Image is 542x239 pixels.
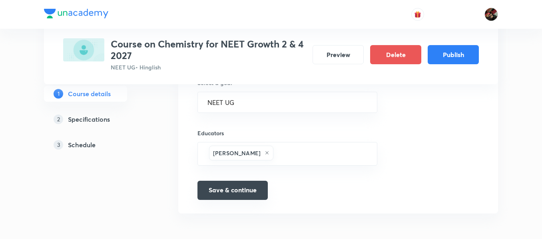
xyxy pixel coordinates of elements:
[484,8,498,21] img: Shweta Kokate
[54,115,63,124] p: 2
[197,181,268,200] button: Save & continue
[373,153,374,154] button: Open
[44,9,108,20] a: Company Logo
[68,89,111,99] h5: Course details
[68,115,110,124] h5: Specifications
[411,8,424,21] button: avatar
[68,140,96,150] h5: Schedule
[313,45,364,64] button: Preview
[44,111,153,127] a: 2Specifications
[428,45,479,64] button: Publish
[207,99,367,106] input: Select a goal
[213,149,261,157] h6: [PERSON_NAME]
[44,137,153,153] a: 3Schedule
[54,140,63,150] p: 3
[414,11,421,18] img: avatar
[197,129,377,137] h6: Educators
[111,63,306,71] p: NEET UG • Hinglish
[44,9,108,18] img: Company Logo
[370,45,421,64] button: Delete
[63,38,104,61] img: CBB59745-C76D-411F-B33C-FDC617557277_plus.png
[373,101,374,103] button: Open
[54,89,63,99] p: 1
[111,38,306,61] h3: Course on Chemistry for NEET Growth 2 & 4 2027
